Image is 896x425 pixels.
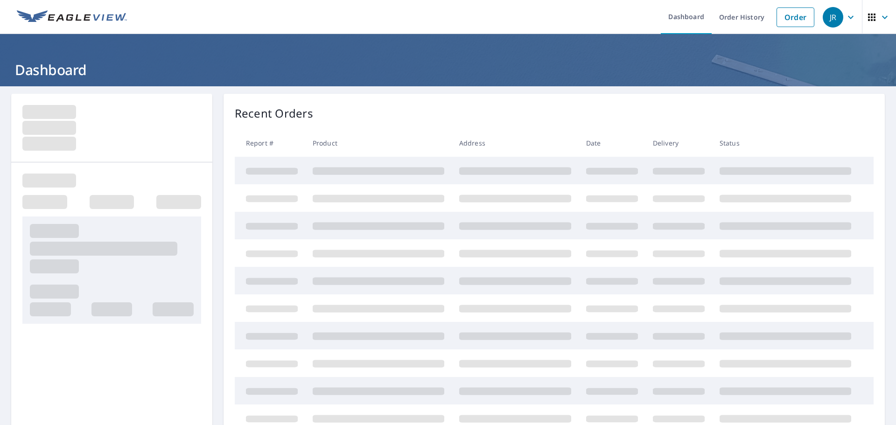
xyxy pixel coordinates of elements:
[712,129,859,157] th: Status
[823,7,843,28] div: JR
[777,7,814,27] a: Order
[235,129,305,157] th: Report #
[235,105,313,122] p: Recent Orders
[17,10,127,24] img: EV Logo
[305,129,452,157] th: Product
[11,60,885,79] h1: Dashboard
[452,129,579,157] th: Address
[645,129,712,157] th: Delivery
[579,129,645,157] th: Date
